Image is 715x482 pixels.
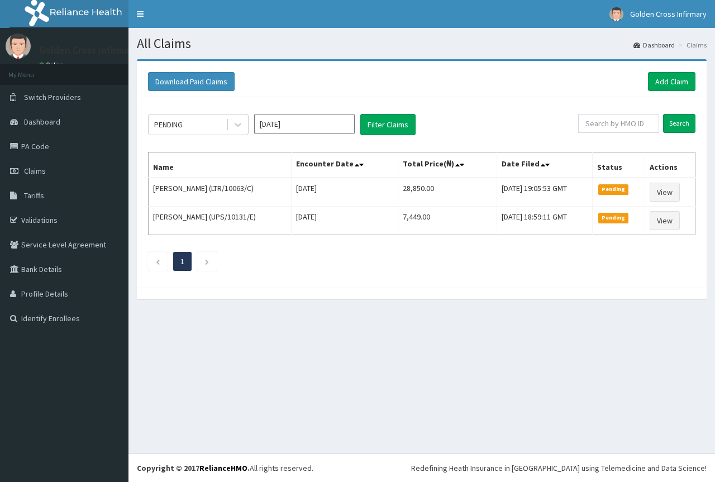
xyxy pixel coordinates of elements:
span: Claims [24,166,46,176]
td: [DATE] [292,178,398,207]
a: Online [39,61,66,69]
th: Name [149,152,292,178]
input: Select Month and Year [254,114,355,134]
td: [PERSON_NAME] (UPS/10131/E) [149,207,292,235]
td: [DATE] [292,207,398,235]
button: Download Paid Claims [148,72,235,91]
a: Page 1 is your current page [180,256,184,266]
th: Status [592,152,645,178]
span: Switch Providers [24,92,81,102]
strong: Copyright © 2017 . [137,463,250,473]
p: Golden Cross Infirmary [39,45,137,55]
span: Golden Cross Infirmary [630,9,707,19]
th: Actions [645,152,695,178]
a: Dashboard [633,40,675,50]
div: PENDING [154,119,183,130]
td: 7,449.00 [398,207,497,235]
img: User Image [6,34,31,59]
a: Next page [204,256,209,266]
div: Redefining Heath Insurance in [GEOGRAPHIC_DATA] using Telemedicine and Data Science! [411,462,707,474]
footer: All rights reserved. [128,454,715,482]
input: Search [663,114,695,133]
a: View [650,183,680,202]
h1: All Claims [137,36,707,51]
a: View [650,211,680,230]
th: Total Price(₦) [398,152,497,178]
input: Search by HMO ID [578,114,659,133]
a: RelianceHMO [199,463,247,473]
a: Previous page [155,256,160,266]
th: Date Filed [497,152,593,178]
th: Encounter Date [292,152,398,178]
button: Filter Claims [360,114,416,135]
span: Pending [598,184,629,194]
span: Pending [598,213,629,223]
td: [PERSON_NAME] (LTR/10063/C) [149,178,292,207]
td: [DATE] 19:05:53 GMT [497,178,593,207]
a: Add Claim [648,72,695,91]
span: Tariffs [24,190,44,201]
td: [DATE] 18:59:11 GMT [497,207,593,235]
td: 28,850.00 [398,178,497,207]
span: Dashboard [24,117,60,127]
img: User Image [609,7,623,21]
li: Claims [676,40,707,50]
